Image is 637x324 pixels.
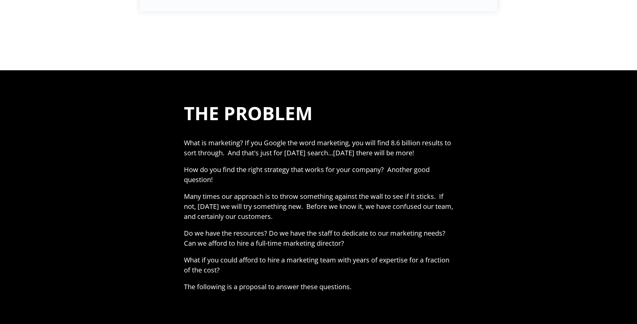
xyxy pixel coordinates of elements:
[184,282,453,299] p: The following is a proposal to answer these questions.
[184,228,453,255] p: Do we have the resources? Do we have the staff to dedicate to our marketing needs? Can we afford ...
[184,191,453,228] p: Many times our approach is to throw something against the wall to see if it sticks. If not, [DATE...
[184,128,453,165] p: What is marketing? If you Google the word marketing, you will find 8.6 billion results to sort th...
[184,100,313,126] span: THE PROBLEM
[184,165,453,191] p: How do you find the right strategy that works for your company? Another good question!
[184,255,453,282] p: What if you could afford to hire a marketing team with years of expertise for a fraction of the c...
